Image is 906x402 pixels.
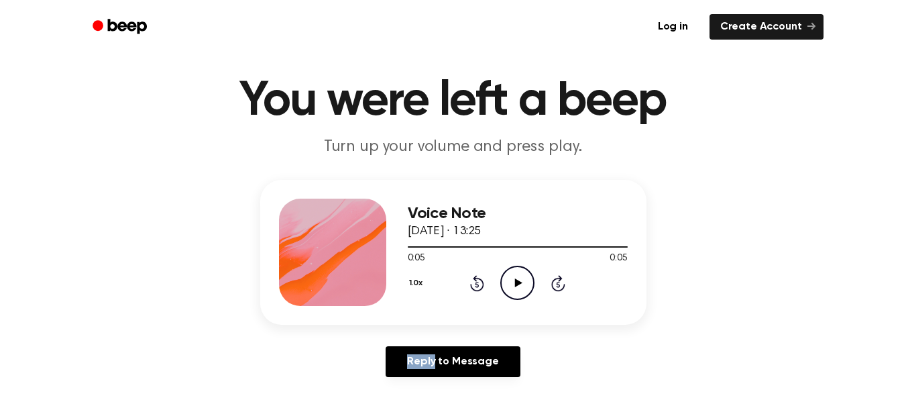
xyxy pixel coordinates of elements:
[710,14,824,40] a: Create Account
[386,346,520,377] a: Reply to Message
[408,252,425,266] span: 0:05
[610,252,627,266] span: 0:05
[408,225,482,238] span: [DATE] · 13:25
[644,11,701,42] a: Log in
[408,205,628,223] h3: Voice Note
[110,77,797,125] h1: You were left a beep
[83,14,159,40] a: Beep
[408,272,428,295] button: 1.0x
[196,136,711,158] p: Turn up your volume and press play.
